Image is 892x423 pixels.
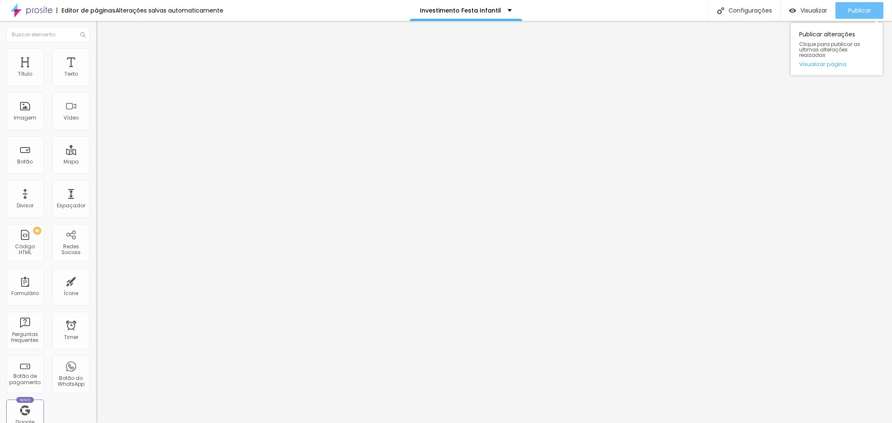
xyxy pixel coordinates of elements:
[18,71,32,77] div: Título
[16,397,34,403] div: Novo
[789,7,796,14] img: view-1.svg
[17,203,33,209] div: Divisor
[848,7,871,14] span: Publicar
[57,203,85,209] div: Espaçador
[64,71,78,77] div: Texto
[18,159,33,165] div: Botão
[791,23,883,75] div: Publicar alterações
[420,8,501,13] p: Investimento Festa Infantil
[836,2,884,19] button: Publicar
[56,8,115,13] div: Editor de páginas
[54,375,87,387] div: Botão do WhatsApp
[115,8,223,13] div: Alterações salvas automaticamente
[54,244,87,256] div: Redes Sociais
[64,159,79,165] div: Mapa
[8,373,41,385] div: Botão de pagamento
[800,7,827,14] span: Visualizar
[14,115,36,121] div: Imagem
[8,331,41,344] div: Perguntas frequentes
[8,244,41,256] div: Código HTML
[717,7,724,14] img: Icone
[6,27,90,42] input: Buscar elemento
[64,115,79,121] div: Vídeo
[80,32,85,37] img: Icone
[64,290,79,296] div: Ícone
[64,334,78,340] div: Timer
[781,2,836,19] button: Visualizar
[799,41,874,58] span: Clique para publicar as ultimas alterações reaizadas
[799,61,874,67] a: Visualizar página
[11,290,39,296] div: Formulário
